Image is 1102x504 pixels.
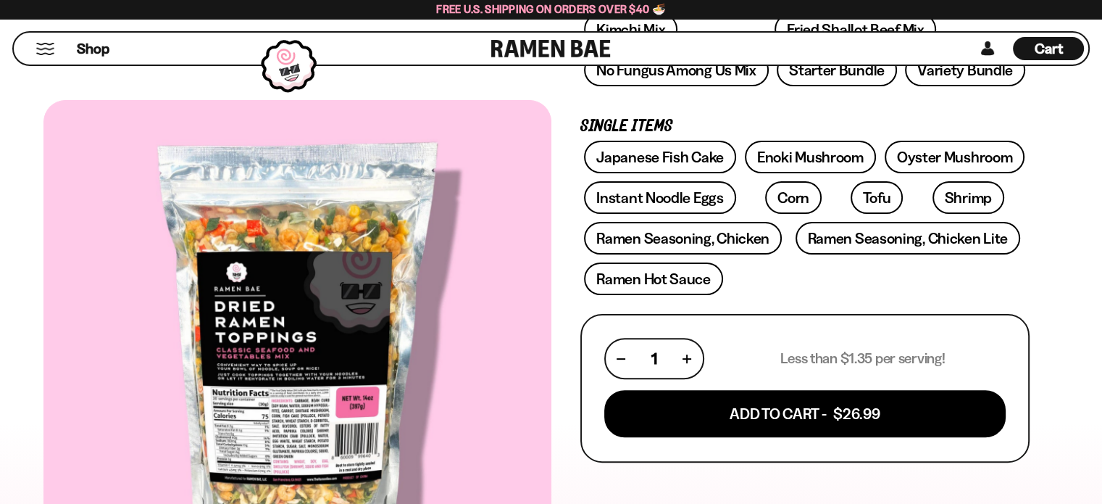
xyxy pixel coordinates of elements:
span: 1 [651,350,657,368]
a: Ramen Seasoning, Chicken Lite [796,222,1020,255]
a: Ramen Seasoning, Chicken [584,222,782,255]
a: Corn [765,181,822,214]
span: Free U.S. Shipping on Orders over $40 🍜 [436,2,666,16]
a: Shop [77,37,109,60]
a: Instant Noodle Eggs [584,181,735,214]
p: Less than $1.35 per serving! [780,350,945,368]
div: Cart [1013,33,1084,65]
span: Shop [77,39,109,59]
a: Oyster Mushroom [885,141,1025,173]
a: Shrimp [932,181,1004,214]
p: Single Items [580,120,1030,133]
a: Enoki Mushroom [745,141,876,173]
button: Mobile Menu Trigger [36,43,55,55]
button: Add To Cart - $26.99 [604,390,1006,437]
a: Ramen Hot Sauce [584,263,723,295]
a: Japanese Fish Cake [584,141,736,173]
a: Tofu [851,181,903,214]
span: Cart [1035,40,1063,57]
